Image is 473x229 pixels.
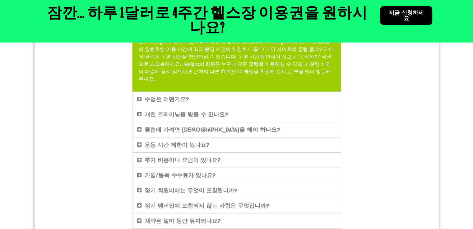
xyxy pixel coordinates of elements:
[132,168,341,183] div: 가입/등록 수수료가 있나요?
[145,172,216,179] font: 가입/등록 수수료가 있나요?
[132,122,341,137] div: 클럽에 가려면 [DEMOGRAPHIC_DATA]을 해야 하나요?
[132,33,341,92] div: 클럽 운영 시간은 언제인가요?
[145,126,280,133] font: 클럽에 가려면 [DEMOGRAPHIC_DATA]을 해야 하나요?
[132,198,341,213] div: 정기 멤버십에 포함되지 않는 사항은 무엇입니까?
[132,137,341,152] div: 운동 시간 제한이 있나요?
[132,153,341,168] div: 추가 비용이나 요금이 있나요?
[145,157,221,164] font: 추가 비용이나 요금이 있나요?
[145,187,238,194] font: 정기 회원비에는 무엇이 포함됩니까?
[145,141,210,148] font: 운동 시간 제한이 있나요?
[389,10,424,21] font: 지금 신청하세요
[132,92,341,107] div: 수업은 어떤가요?
[139,38,334,82] font: 모든 ifeelgood 클럽은 고객님의 일정에 맞춰 운영됩니다. 각 ifeelgood 클럽은 회원님들의 일반적인 이용 시간에 따라 운영 시간이 약간씩 다릅니다. 이 사이트의 ...
[145,202,269,209] font: 정기 멤버십에 포함되지 않는 사항은 무엇입니까?
[380,6,432,25] a: 지금 신청하세요
[47,7,367,35] font: 잠깐... 하루 1달러로 4주간 헬스장 이용권을 원하시나요?
[132,183,341,198] div: 정기 회원비에는 무엇이 포함됩니까?
[132,107,341,122] div: 개인 트레이닝을 받을 수 있나요?
[145,96,189,103] font: 수업은 어떤가요?
[145,218,221,224] font: 계약은 얼마 동안 유지되나요?
[145,111,228,118] font: 개인 트레이닝을 받을 수 있나요?
[132,213,341,228] div: 계약은 얼마 동안 유지되나요?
